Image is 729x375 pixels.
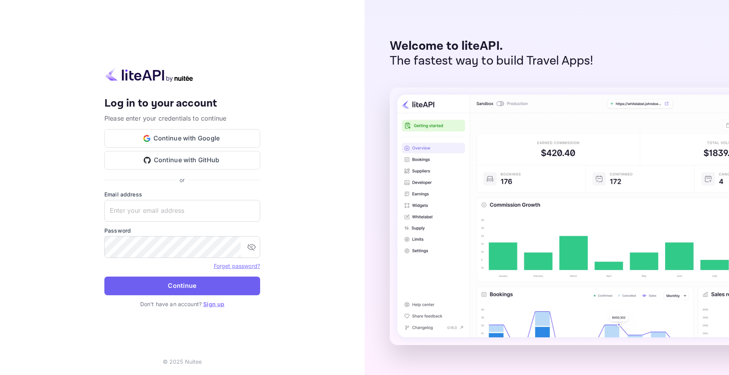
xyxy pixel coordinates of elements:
[203,301,224,307] a: Sign up
[244,239,259,255] button: toggle password visibility
[104,97,260,110] h4: Log in to your account
[104,226,260,235] label: Password
[104,300,260,308] p: Don't have an account?
[104,67,194,82] img: liteapi
[104,190,260,198] label: Email address
[104,277,260,295] button: Continue
[180,176,185,184] p: or
[214,263,260,269] a: Forget password?
[390,39,593,54] p: Welcome to liteAPI.
[104,114,260,123] p: Please enter your credentials to continue
[104,151,260,170] button: Continue with GitHub
[104,129,260,148] button: Continue with Google
[214,262,260,270] a: Forget password?
[163,357,202,366] p: © 2025 Nuitee
[390,54,593,68] p: The fastest way to build Travel Apps!
[104,200,260,222] input: Enter your email address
